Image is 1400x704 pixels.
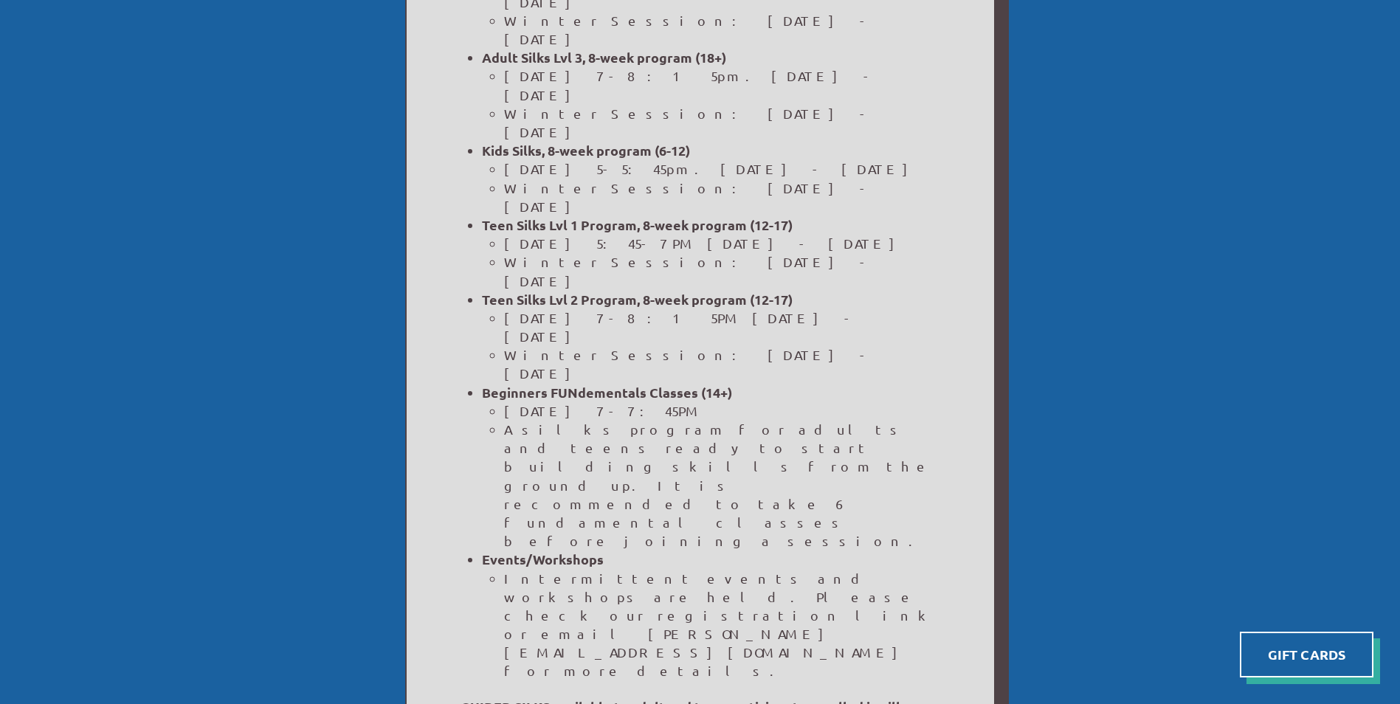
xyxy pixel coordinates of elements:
li: Intermittent events and workshops are held. Please check our registration link or email [PERSON_N... [504,569,939,680]
li: [DATE] 5-5:45pm. [DATE] - [DATE] [504,159,939,178]
b: Teen Silks Lvl 1 Program, 8-week program (12-17) [482,216,793,233]
b: Teen Silks Lvl 2 Program, 8-week program (12-17) [482,291,793,308]
li: [DATE] 7-8:15pm. [DATE] - [DATE] [504,66,939,103]
li: Winter Session: [DATE] - [DATE] [504,345,939,382]
li: Winter Session: [DATE] - [DATE] [504,104,939,141]
li: A silks program for adults and teens ready to start building skills from the ground up. It is rec... [504,420,939,550]
li: Winter Session: [DATE] - [DATE] [504,179,939,215]
strong: Adult Silks Lvl 3, 8-week program (18+) [482,49,726,66]
strong: Beginners FUNdementals Classes (14+) [482,384,732,401]
li: [DATE] 5:45-7PM [DATE] - [DATE] [504,234,939,252]
li: Winter Session: [DATE] - [DATE] [504,11,939,48]
strong: Kids Silks, 8-week program (6-12) [482,142,690,159]
strong: Events/Workshops [482,551,604,567]
li: [DATE] 7-7:45PM [504,401,939,420]
li: [DATE] 7-8:15PM [DATE] - [DATE] [504,308,939,345]
li: Winter Session: [DATE] - [DATE] [504,252,939,289]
